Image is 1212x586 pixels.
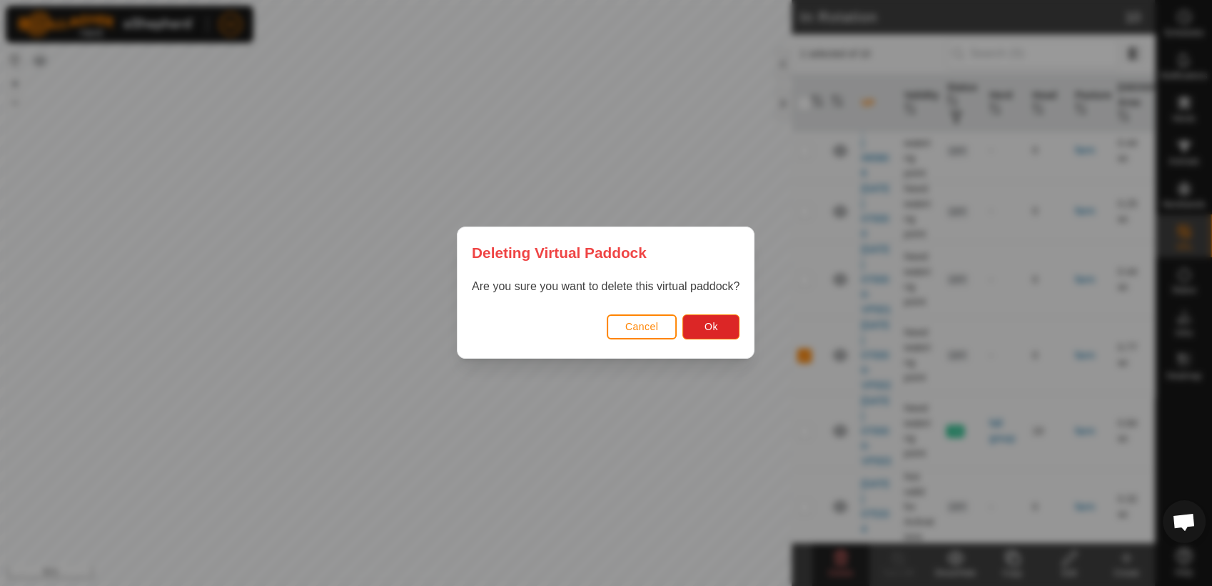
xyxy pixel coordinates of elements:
[705,322,718,333] span: Ok
[683,314,740,339] button: Ok
[607,314,677,339] button: Cancel
[472,279,739,296] p: Are you sure you want to delete this virtual paddock?
[1163,500,1206,543] div: Open chat
[625,322,659,333] span: Cancel
[472,242,647,264] span: Deleting Virtual Paddock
